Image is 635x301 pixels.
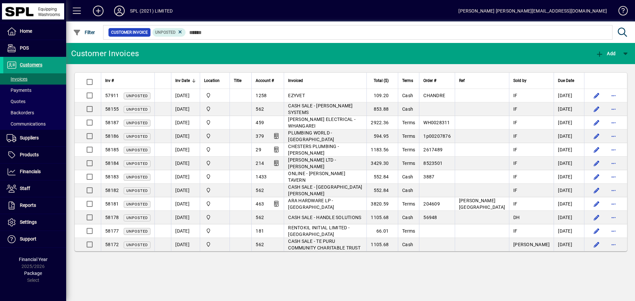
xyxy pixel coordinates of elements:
[513,201,518,207] span: IF
[591,171,602,182] button: Edit
[171,130,200,143] td: [DATE]
[20,186,30,191] span: Staff
[175,77,190,84] span: Inv Date
[374,77,389,84] span: Total ($)
[256,77,280,84] div: Account #
[513,133,518,139] span: IF
[608,212,619,223] button: More options
[256,242,264,247] span: 562
[3,85,66,96] a: Payments
[171,211,200,224] td: [DATE]
[591,199,602,209] button: Edit
[7,76,27,82] span: Invoices
[608,185,619,196] button: More options
[554,157,584,170] td: [DATE]
[171,157,200,170] td: [DATE]
[288,184,362,196] span: CASH SALE - [GEOGRAPHIC_DATA][PERSON_NAME]
[20,135,39,140] span: Suppliers
[608,131,619,141] button: More options
[171,184,200,197] td: [DATE]
[105,242,119,247] span: 58172
[20,219,37,225] span: Settings
[288,77,303,84] span: Invoiced
[105,228,119,234] span: 58177
[591,144,602,155] button: Edit
[204,200,226,207] span: SPL (2021) Limited
[288,103,353,115] span: CASH SALE - [PERSON_NAME] SYSTEMS
[256,174,267,179] span: 1433
[402,93,413,98] span: Cash
[20,203,36,208] span: Reports
[423,174,434,179] span: 3887
[288,144,339,156] span: CHESTERS PLUMBING - [PERSON_NAME]
[109,5,130,17] button: Profile
[288,130,334,142] span: PLUMBING WORLD - [GEOGRAPHIC_DATA]
[111,29,148,36] span: Customer Invoice
[288,93,305,98] span: EZYVET
[513,228,518,234] span: IF
[513,161,518,166] span: IF
[3,147,66,163] a: Products
[402,147,415,152] span: Terms
[458,6,607,16] div: [PERSON_NAME] [PERSON_NAME][EMAIL_ADDRESS][DOMAIN_NAME]
[105,147,119,152] span: 58185
[608,117,619,128] button: More options
[459,77,505,84] div: Ref
[88,5,109,17] button: Add
[513,242,550,247] span: [PERSON_NAME]
[126,202,148,207] span: Unposted
[554,224,584,238] td: [DATE]
[366,211,398,224] td: 1105.68
[366,197,398,211] td: 3820.59
[105,106,119,112] span: 58155
[171,116,200,130] td: [DATE]
[152,28,186,37] mat-chip: Customer Invoice Status: Unposted
[204,227,226,235] span: SPL (2021) Limited
[3,107,66,118] a: Backorders
[126,229,148,234] span: Unposted
[3,197,66,214] a: Reports
[71,48,139,59] div: Customer Invoices
[126,189,148,193] span: Unposted
[554,143,584,157] td: [DATE]
[71,26,97,38] button: Filter
[256,228,264,234] span: 181
[402,201,415,207] span: Terms
[105,133,119,139] span: 58186
[591,104,602,114] button: Edit
[126,107,148,112] span: Unposted
[20,152,39,157] span: Products
[366,143,398,157] td: 1183.56
[288,157,336,169] span: [PERSON_NAME] LTD - [PERSON_NAME]
[608,144,619,155] button: More options
[366,102,398,116] td: 853.88
[513,77,550,84] div: Sold by
[288,215,361,220] span: CASH SALE - HANDLE SOLUTIONS
[513,147,518,152] span: IF
[366,116,398,130] td: 2922.36
[204,160,226,167] span: SPL (2021) Limited
[155,30,176,35] span: Unposted
[459,198,505,210] span: [PERSON_NAME][GEOGRAPHIC_DATA]
[554,184,584,197] td: [DATE]
[204,77,220,84] span: Location
[366,184,398,197] td: 552.84
[126,121,148,125] span: Unposted
[554,170,584,184] td: [DATE]
[256,201,264,207] span: 463
[256,133,264,139] span: 379
[204,173,226,180] span: SPL (2021) Limited
[105,174,119,179] span: 58183
[171,89,200,102] td: [DATE]
[402,242,413,247] span: Cash
[591,185,602,196] button: Edit
[20,62,42,67] span: Customers
[554,197,584,211] td: [DATE]
[126,175,148,179] span: Unposted
[554,102,584,116] td: [DATE]
[126,162,148,166] span: Unposted
[554,130,584,143] td: [DATE]
[204,187,226,194] span: SPL (2021) Limited
[513,120,518,125] span: IF
[105,201,119,207] span: 58181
